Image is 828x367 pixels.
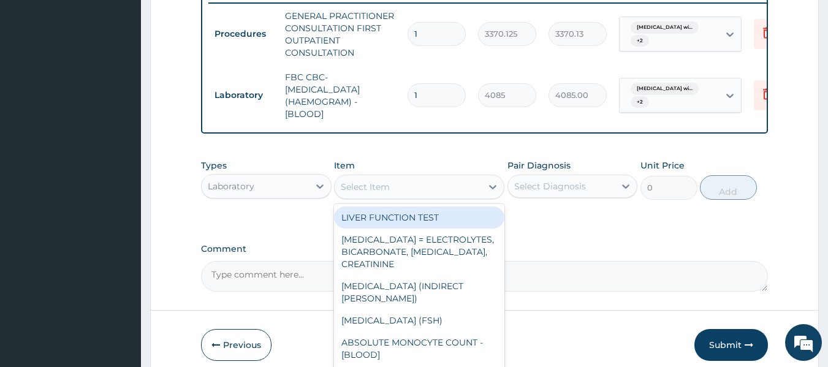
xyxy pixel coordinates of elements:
[334,159,355,172] label: Item
[279,4,401,65] td: GENERAL PRACTITIONER CONSULTATION FIRST OUTPATIENT CONSULTATION
[334,229,504,275] div: [MEDICAL_DATA] = ELECTROLYTES, BICARBONATE, [MEDICAL_DATA], CREATININE
[23,61,50,92] img: d_794563401_company_1708531726252_794563401
[334,331,504,366] div: ABSOLUTE MONOCYTE COUNT - [BLOOD]
[201,244,769,254] label: Comment
[700,175,757,200] button: Add
[640,159,685,172] label: Unit Price
[6,240,234,283] textarea: Type your message and hit 'Enter'
[201,161,227,171] label: Types
[341,181,390,193] div: Select Item
[334,309,504,331] div: [MEDICAL_DATA] (FSH)
[208,23,279,45] td: Procedures
[201,329,272,361] button: Previous
[631,21,699,34] span: [MEDICAL_DATA] wi...
[631,83,699,95] span: [MEDICAL_DATA] wi...
[631,96,649,108] span: + 2
[64,69,206,85] div: Chat with us now
[208,84,279,107] td: Laboratory
[71,107,169,231] span: We're online!
[201,6,230,36] div: Minimize live chat window
[631,35,649,47] span: + 2
[208,180,254,192] div: Laboratory
[279,65,401,126] td: FBC CBC-[MEDICAL_DATA] (HAEMOGRAM) - [BLOOD]
[514,180,586,192] div: Select Diagnosis
[334,275,504,309] div: [MEDICAL_DATA] (INDIRECT [PERSON_NAME])
[507,159,571,172] label: Pair Diagnosis
[334,206,504,229] div: LIVER FUNCTION TEST
[694,329,768,361] button: Submit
